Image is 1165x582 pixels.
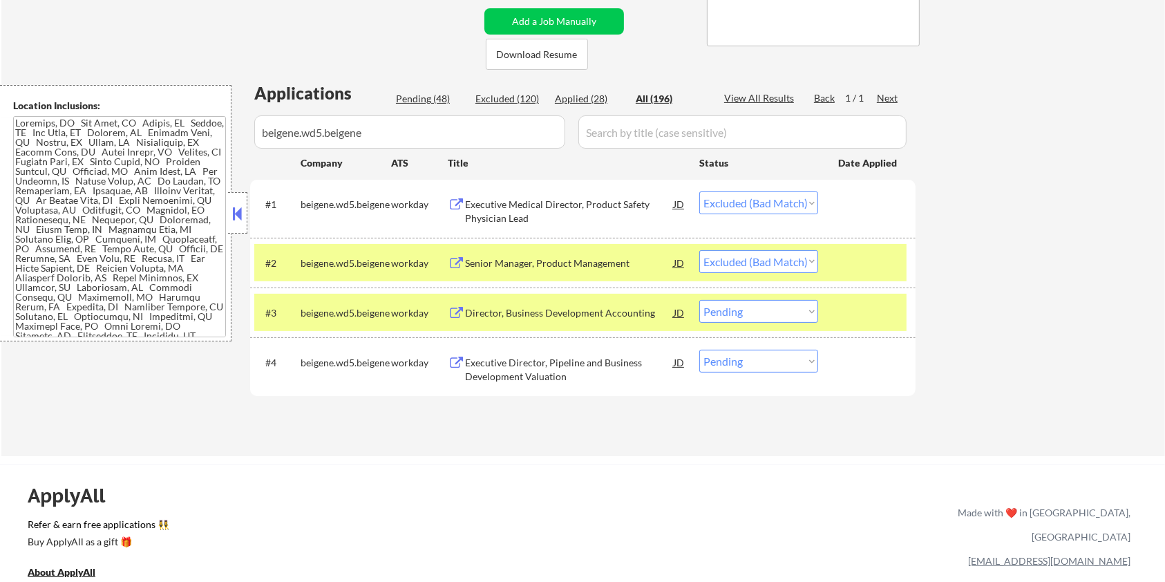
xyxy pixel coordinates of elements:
[391,256,448,270] div: workday
[968,555,1130,567] a: [EMAIL_ADDRESS][DOMAIN_NAME]
[484,8,624,35] button: Add a Job Manually
[465,256,674,270] div: Senior Manager, Product Management
[391,306,448,320] div: workday
[952,500,1130,549] div: Made with ❤️ in [GEOGRAPHIC_DATA], [GEOGRAPHIC_DATA]
[672,350,686,375] div: JD
[465,356,674,383] div: Executive Director, Pipeline and Business Development Valuation
[28,566,95,578] u: About ApplyAll
[578,115,907,149] input: Search by title (case sensitive)
[877,91,899,105] div: Next
[391,198,448,212] div: workday
[636,92,705,106] div: All (196)
[724,91,798,105] div: View All Results
[475,92,544,106] div: Excluded (120)
[265,198,290,212] div: #1
[301,356,391,370] div: beigene.wd5.beigene
[448,156,686,170] div: Title
[396,92,465,106] div: Pending (48)
[672,300,686,325] div: JD
[28,565,115,582] a: About ApplyAll
[265,306,290,320] div: #3
[265,356,290,370] div: #4
[672,191,686,216] div: JD
[486,39,588,70] button: Download Resume
[28,537,166,547] div: Buy ApplyAll as a gift 🎁
[391,156,448,170] div: ATS
[28,534,166,552] a: Buy ApplyAll as a gift 🎁
[699,150,818,175] div: Status
[465,198,674,225] div: Executive Medical Director, Product Safety Physician Lead
[301,306,391,320] div: beigene.wd5.beigene
[301,198,391,212] div: beigene.wd5.beigene
[672,250,686,275] div: JD
[265,256,290,270] div: #2
[555,92,624,106] div: Applied (28)
[391,356,448,370] div: workday
[13,99,226,113] div: Location Inclusions:
[814,91,836,105] div: Back
[838,156,899,170] div: Date Applied
[301,256,391,270] div: beigene.wd5.beigene
[301,156,391,170] div: Company
[845,91,877,105] div: 1 / 1
[254,85,391,102] div: Applications
[254,115,565,149] input: Search by company (case sensitive)
[28,520,669,534] a: Refer & earn free applications 👯‍♀️
[465,306,674,320] div: Director, Business Development Accounting
[28,484,121,507] div: ApplyAll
